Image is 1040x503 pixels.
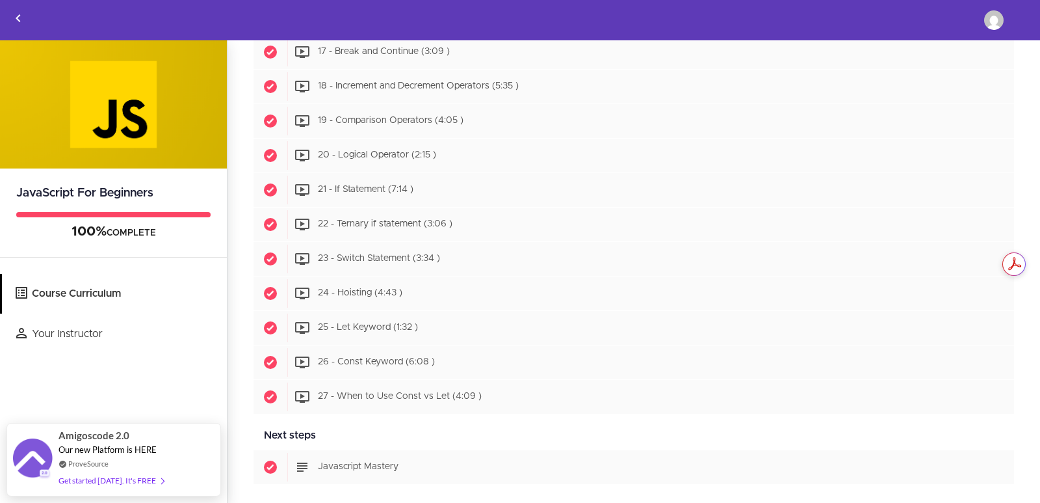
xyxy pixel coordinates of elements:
[253,311,1014,345] a: Completed item 25 - Let Keyword (1:32 )
[318,392,482,401] span: 27 - When to Use Const vs Let (4:09 )
[253,421,1014,450] div: Next steps
[253,208,1014,241] a: Completed item 22 - Ternary if statement (3:06 )
[58,428,129,443] span: Amigoscode 2.0
[253,173,1014,207] a: Completed item 21 - If Statement (7:14 )
[253,70,1014,103] a: Completed item 18 - Increment and Decrement Operators (5:35 )
[13,439,52,481] img: provesource social proof notification image
[1,1,36,40] a: Back to courses
[71,225,107,238] span: 100%
[253,35,287,69] span: Completed item
[16,224,211,241] div: COMPLETE
[253,346,1014,379] a: Completed item 26 - Const Keyword (6:08 )
[318,48,450,57] span: 17 - Break and Continue (3:09 )
[253,139,1014,172] a: Completed item 20 - Logical Operator (2:15 )
[318,358,435,367] span: 26 - Const Keyword (6:08 )
[253,242,1014,276] a: Completed item 23 - Switch Statement (3:34 )
[10,10,26,26] svg: Back to courses
[253,277,287,310] span: Completed item
[253,104,1014,138] a: Completed item 19 - Comparison Operators (4:05 )
[253,450,1014,484] a: Completed item Javascript Mastery
[318,151,436,160] span: 20 - Logical Operator (2:15 )
[318,116,463,126] span: 19 - Comparison Operators (4:05 )
[253,139,287,172] span: Completed item
[318,323,418,333] span: 25 - Let Keyword (1:32 )
[253,35,1014,69] a: Completed item 17 - Break and Continue (3:09 )
[318,289,402,298] span: 24 - Hoisting (4:43 )
[253,173,287,207] span: Completed item
[2,314,227,354] a: Your Instructor
[253,450,287,484] span: Completed item
[253,380,287,414] span: Completed item
[253,242,287,276] span: Completed item
[68,458,109,469] a: ProveSource
[318,254,440,264] span: 23 - Switch Statement (3:34 )
[58,444,157,455] span: Our new Platform is HERE
[58,473,164,488] div: Get started [DATE]. It's FREE
[253,104,287,138] span: Completed item
[253,380,1014,414] a: Completed item 27 - When to Use Const vs Let (4:09 )
[253,208,287,241] span: Completed item
[318,463,398,472] span: Javascript Mastery
[318,82,519,91] span: 18 - Increment and Decrement Operators (5:35 )
[984,10,1004,30] img: chaudharyjigar6565@gmail.com
[318,220,452,229] span: 22 - Ternary if statement (3:06 )
[253,311,287,345] span: Completed item
[253,277,1014,310] a: Completed item 24 - Hoisting (4:43 )
[253,346,287,379] span: Completed item
[318,185,413,195] span: 21 - If Statement (7:14 )
[253,70,287,103] span: Completed item
[2,274,227,314] a: Course Curriculum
